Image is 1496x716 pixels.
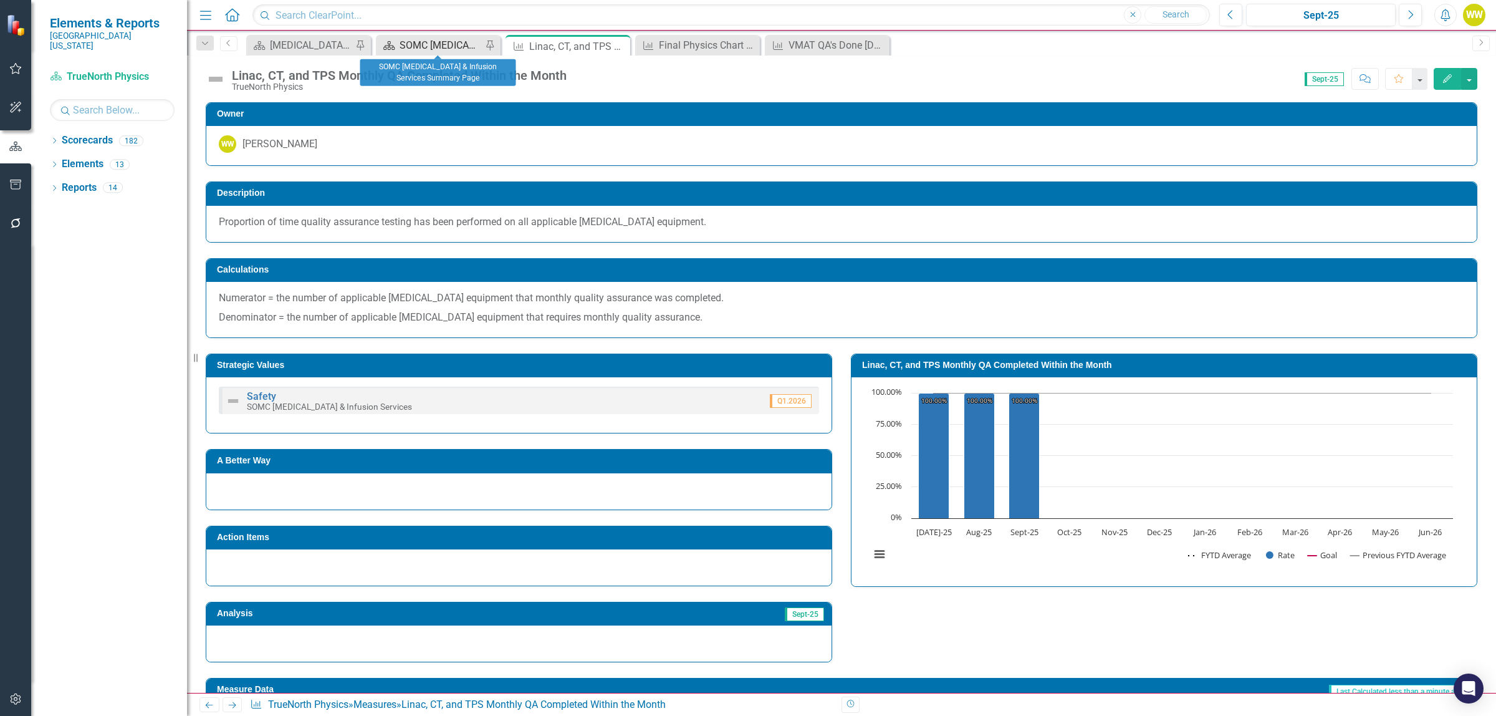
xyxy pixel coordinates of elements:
[217,609,503,618] h3: Analysis
[226,394,241,409] img: Not Defined
[1192,526,1216,538] text: Jan-26
[242,137,317,152] div: [PERSON_NAME]
[1454,674,1484,704] div: Open Intercom Messenger
[6,14,28,36] img: ClearPoint Strategy
[1147,526,1172,538] text: Dec-25
[1057,526,1081,538] text: Oct-25
[529,39,627,54] div: Linac, CT, and TPS Monthly QA Completed Within the Month
[219,215,1464,230] p: Proportion of time quality assurance testing has been performed on all applicable [MEDICAL_DATA] ...
[1417,526,1442,538] text: Jun-26
[217,265,1470,274] h3: Calculations
[770,394,812,408] span: Q1.2026
[1350,549,1448,561] button: Show Previous FYTD Average
[219,135,236,153] div: WW
[247,390,276,402] a: Safety
[891,511,902,523] text: 0%
[967,396,992,405] text: 100.00%
[789,37,886,53] div: VMAT QA's Done [DATE] of Plan Approval
[1188,549,1252,561] button: Show FYTD Average
[864,387,1459,574] svg: Interactive chart
[932,390,1433,395] g: Previous FYTD Average, series 4 of 4. Line with 12 data points.
[871,386,902,397] text: 100.00%
[206,69,226,89] img: Not Defined
[217,456,825,465] h3: A Better Way
[1144,6,1207,24] button: Search
[1328,526,1352,538] text: Apr-26
[50,70,175,84] a: TrueNorth Physics
[217,685,576,694] h3: Measure Data
[219,308,1464,325] p: Denominator = the number of applicable [MEDICAL_DATA] equipment that requires monthly quality ass...
[62,133,113,148] a: Scorecards
[871,546,888,563] button: View chart menu, Chart
[353,699,396,710] a: Measures
[1308,549,1337,561] button: Show Goal
[110,159,130,170] div: 13
[1009,394,1040,519] path: Sept-25, 100. Rate.
[1463,4,1485,26] button: WW
[919,394,949,519] path: Jul-25, 100. Rate.
[1305,72,1344,86] span: Sept-25
[217,188,1470,198] h3: Description
[401,699,666,710] div: Linac, CT, and TPS Monthly QA Completed Within the Month
[360,59,516,86] div: SOMC [MEDICAL_DATA] & Infusion Services Summary Page
[217,360,825,370] h3: Strategic Values
[249,37,352,53] a: [MEDICAL_DATA] Services and Infusion Dashboard
[862,360,1470,370] h3: Linac, CT, and TPS Monthly QA Completed Within the Month
[119,135,143,146] div: 182
[217,109,1470,119] h3: Owner
[232,82,567,92] div: TrueNorth Physics
[785,607,824,621] span: Sept-25
[638,37,757,53] a: Final Physics Chart Check/COT Performed [DATE] of Final Fraction
[1250,8,1391,23] div: Sept-25
[62,181,97,195] a: Reports
[964,394,995,519] path: Aug-25, 100. Rate.
[1372,526,1399,538] text: May-26
[1329,685,1469,699] span: Last Calculated less than a minute ago
[1163,9,1189,19] span: Search
[247,402,412,412] small: SOMC [MEDICAL_DATA] & Infusion Services
[916,526,952,538] text: [DATE]-25
[1012,396,1037,405] text: 100.00%
[659,37,757,53] div: Final Physics Chart Check/COT Performed [DATE] of Final Fraction
[864,387,1464,574] div: Chart. Highcharts interactive chart.
[50,16,175,31] span: Elements & Reports
[219,291,1464,308] p: Numerator = the number of applicable [MEDICAL_DATA] equipment that monthly quality assurance was ...
[1237,526,1262,538] text: Feb-26
[1282,526,1308,538] text: Mar-26
[876,418,902,429] text: 75.00%
[1010,526,1038,538] text: Sept-25
[876,480,902,491] text: 25.00%
[876,449,902,460] text: 50.00%
[217,533,825,542] h3: Action Items
[919,393,1431,519] g: Rate, series 2 of 4. Bar series with 12 bars.
[1266,549,1295,561] button: Show Rate
[379,37,482,53] a: SOMC [MEDICAL_DATA] & Infusion Services Summary Page
[1101,526,1128,538] text: Nov-25
[252,4,1210,26] input: Search ClearPoint...
[268,699,348,710] a: TrueNorth Physics
[400,37,482,53] div: SOMC [MEDICAL_DATA] & Infusion Services Summary Page
[250,698,832,712] div: » »
[62,157,103,172] a: Elements
[103,183,123,193] div: 14
[50,31,175,51] small: [GEOGRAPHIC_DATA][US_STATE]
[921,396,947,405] text: 100.00%
[270,37,352,53] div: [MEDICAL_DATA] Services and Infusion Dashboard
[768,37,886,53] a: VMAT QA's Done [DATE] of Plan Approval
[1246,4,1396,26] button: Sept-25
[50,99,175,121] input: Search Below...
[232,69,567,82] div: Linac, CT, and TPS Monthly QA Completed Within the Month
[966,526,992,538] text: Aug-25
